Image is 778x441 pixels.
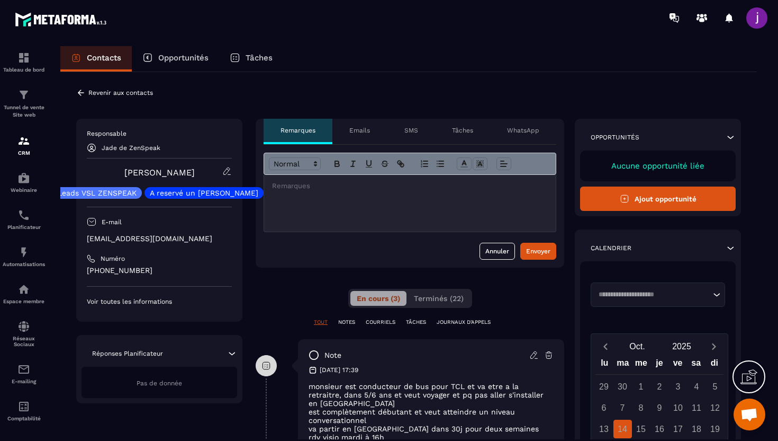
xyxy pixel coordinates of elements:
p: Emails [349,126,370,135]
img: formation [17,135,30,147]
button: Open months overlay [615,337,659,356]
div: 2 [650,377,669,396]
button: Envoyer [520,243,556,260]
button: Ajout opportunité [580,187,736,211]
div: 6 [595,399,613,417]
p: note [324,350,341,360]
div: 13 [595,420,613,438]
a: formationformationTunnel de vente Site web [3,81,45,127]
button: Annuler [480,243,515,260]
div: 19 [706,420,725,438]
div: 30 [613,377,632,396]
p: est complètement débutant et veut atteindre un niveau conversationnel [309,408,554,425]
p: Tableau de bord [3,67,45,73]
div: Ouvrir le chat [734,399,765,430]
img: formation [17,51,30,64]
div: je [650,356,669,374]
div: 29 [595,377,613,396]
button: En cours (3) [350,291,406,306]
p: Tunnel de vente Site web [3,104,45,119]
span: Pas de donnée [137,380,182,387]
div: Search for option [591,283,725,307]
div: sa [687,356,705,374]
p: va partir en [GEOGRAPHIC_DATA] dans 30j pour deux semaines [309,425,554,433]
span: En cours (3) [357,294,400,303]
p: Opportunités [158,53,209,63]
div: 15 [632,420,650,438]
p: Webinaire [3,187,45,193]
p: Tâches [452,126,473,135]
p: Planificateur [3,224,45,230]
a: accountantaccountantComptabilité [3,392,45,429]
div: 9 [650,399,669,417]
a: formationformationCRM [3,127,45,164]
p: Remarques [281,126,315,135]
div: 18 [687,420,706,438]
p: Espace membre [3,298,45,304]
a: Opportunités [132,46,219,72]
img: formation [17,89,30,101]
div: 16 [650,420,669,438]
div: Envoyer [526,246,550,257]
a: formationformationTableau de bord [3,43,45,81]
a: schedulerschedulerPlanificateur [3,201,45,238]
span: Terminés (22) [414,294,464,303]
p: Jade de ZenSpeak [102,144,160,152]
a: automationsautomationsAutomatisations [3,238,45,275]
p: Calendrier [591,244,631,252]
img: automations [17,283,30,296]
a: automationsautomationsEspace membre [3,275,45,312]
div: 5 [706,377,725,396]
div: 14 [613,420,632,438]
a: [PERSON_NAME] [124,167,195,178]
p: Réseaux Sociaux [3,336,45,347]
img: social-network [17,320,30,333]
div: ve [668,356,687,374]
p: NOTES [338,319,355,326]
p: WhatsApp [507,126,539,135]
p: [PHONE_NUMBER] [87,266,232,276]
div: 12 [706,399,725,417]
p: COURRIELS [366,319,395,326]
p: monsieur est conducteur de bus pour TCL et va etre a la retraitre, dans 5/6 ans et veut voyager e... [309,382,554,408]
p: [DATE] 17:39 [320,366,358,374]
p: [EMAIL_ADDRESS][DOMAIN_NAME] [87,234,232,244]
img: automations [17,172,30,184]
div: lu [595,356,614,374]
img: automations [17,246,30,259]
p: CRM [3,150,45,156]
p: Aucune opportunité liée [591,161,725,171]
div: 7 [613,399,632,417]
p: TOUT [314,319,328,326]
div: 3 [669,377,687,396]
a: Tâches [219,46,283,72]
div: 8 [632,399,650,417]
a: automationsautomationsWebinaire [3,164,45,201]
img: logo [15,10,110,29]
a: social-networksocial-networkRéseaux Sociaux [3,312,45,355]
p: Réponses Planificateur [92,349,163,358]
a: Contacts [60,46,132,72]
p: Revenir aux contacts [88,89,153,96]
div: ma [614,356,632,374]
div: 10 [669,399,687,417]
img: scheduler [17,209,30,222]
p: Opportunités [591,133,639,142]
div: me [632,356,650,374]
div: 17 [669,420,687,438]
button: Previous month [595,339,615,354]
p: Voir toutes les informations [87,297,232,306]
img: email [17,363,30,376]
p: Leads VSL ZENSPEAK [58,189,137,197]
div: di [705,356,723,374]
p: E-mail [102,218,122,226]
p: Numéro [101,254,125,263]
p: Tâches [246,53,273,63]
p: SMS [404,126,418,135]
p: E-mailing [3,378,45,384]
div: 4 [687,377,706,396]
p: Contacts [87,53,121,63]
p: JOURNAUX D'APPELS [437,319,491,326]
input: Search for option [595,289,710,300]
p: Responsable [87,129,232,138]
